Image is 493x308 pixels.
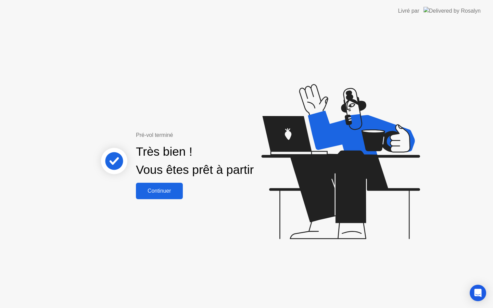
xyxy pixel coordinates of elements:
[136,131,277,139] div: Pré-vol terminé
[398,7,419,15] div: Livré par
[136,183,183,199] button: Continuer
[136,143,254,179] div: Très bien ! Vous êtes prêt à partir
[138,188,181,194] div: Continuer
[424,7,481,15] img: Delivered by Rosalyn
[470,285,486,301] div: Open Intercom Messenger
